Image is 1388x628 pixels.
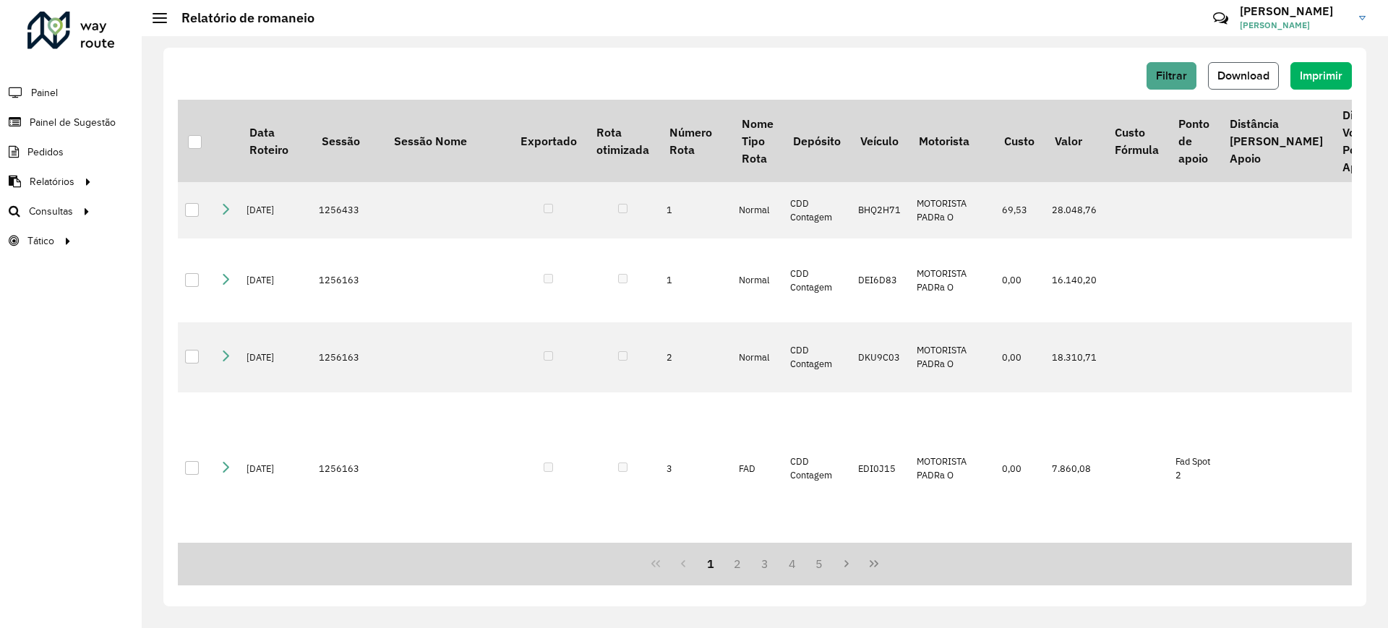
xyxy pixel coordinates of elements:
[851,322,909,392] td: DKU9C03
[29,204,73,219] span: Consultas
[659,100,732,182] th: Número Rota
[312,238,384,322] td: 1256163
[1045,100,1105,182] th: Valor
[1156,69,1187,82] span: Filtrar
[851,100,909,182] th: Veículo
[732,392,783,546] td: FAD
[312,392,384,546] td: 1256163
[239,238,312,322] td: [DATE]
[1045,238,1105,322] td: 16.140,20
[851,182,909,238] td: BHQ2H71
[995,100,1045,182] th: Custo
[1220,100,1332,182] th: Distância [PERSON_NAME] Apoio
[724,550,751,577] button: 2
[732,238,783,322] td: Normal
[783,322,850,392] td: CDD Contagem
[1045,182,1105,238] td: 28.048,76
[30,174,74,189] span: Relatórios
[909,238,995,322] td: MOTORISTA PADRa O
[1105,100,1168,182] th: Custo Fórmula
[239,392,312,546] td: [DATE]
[783,238,850,322] td: CDD Contagem
[510,100,586,182] th: Exportado
[1147,62,1196,90] button: Filtrar
[860,550,888,577] button: Last Page
[783,392,850,546] td: CDD Contagem
[27,145,64,160] span: Pedidos
[779,550,806,577] button: 4
[909,322,995,392] td: MOTORISTA PADRa O
[732,322,783,392] td: Normal
[732,100,783,182] th: Nome Tipo Rota
[1045,322,1105,392] td: 18.310,71
[659,238,732,322] td: 1
[909,392,995,546] td: MOTORISTA PADRa O
[783,100,850,182] th: Depósito
[239,100,312,182] th: Data Roteiro
[751,550,779,577] button: 3
[1208,62,1279,90] button: Download
[1168,392,1219,546] td: Fad Spot 2
[833,550,860,577] button: Next Page
[312,322,384,392] td: 1256163
[384,100,510,182] th: Sessão Nome
[659,322,732,392] td: 2
[909,100,995,182] th: Motorista
[1217,69,1269,82] span: Download
[806,550,834,577] button: 5
[909,182,995,238] td: MOTORISTA PADRa O
[995,182,1045,238] td: 69,53
[312,100,384,182] th: Sessão
[31,85,58,100] span: Painel
[1300,69,1342,82] span: Imprimir
[783,182,850,238] td: CDD Contagem
[239,322,312,392] td: [DATE]
[1168,100,1219,182] th: Ponto de apoio
[995,392,1045,546] td: 0,00
[732,182,783,238] td: Normal
[995,238,1045,322] td: 0,00
[995,322,1045,392] td: 0,00
[697,550,724,577] button: 1
[239,182,312,238] td: [DATE]
[659,182,732,238] td: 1
[1290,62,1352,90] button: Imprimir
[586,100,659,182] th: Rota otimizada
[1205,3,1236,34] a: Contato Rápido
[27,233,54,249] span: Tático
[851,238,909,322] td: DEI6D83
[312,182,384,238] td: 1256433
[30,115,116,130] span: Painel de Sugestão
[851,392,909,546] td: EDI0J15
[1240,19,1348,32] span: [PERSON_NAME]
[1045,392,1105,546] td: 7.860,08
[659,392,732,546] td: 3
[167,10,314,26] h2: Relatório de romaneio
[1240,4,1348,18] h3: [PERSON_NAME]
